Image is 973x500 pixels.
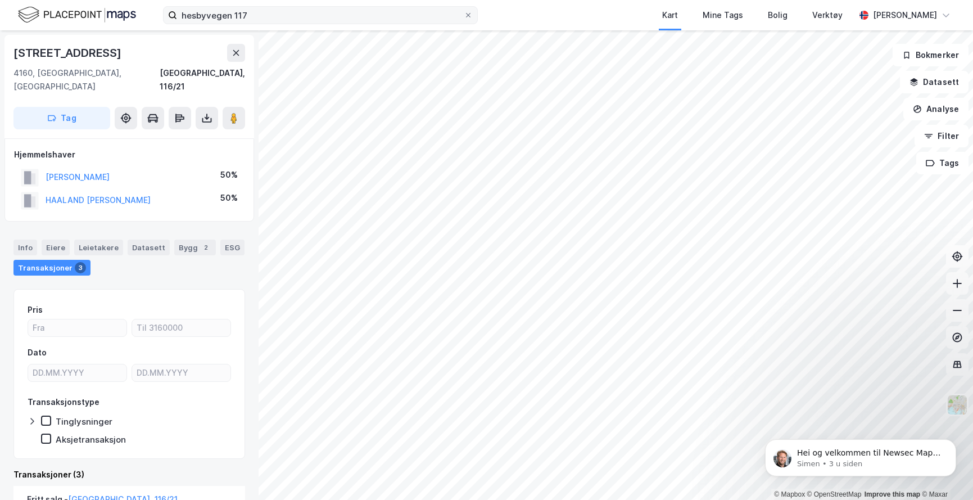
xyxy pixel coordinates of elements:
a: Mapbox [774,490,805,498]
div: Bolig [768,8,788,22]
div: Leietakere [74,240,123,255]
div: Pris [28,303,43,317]
div: Verktøy [812,8,843,22]
div: Mine Tags [703,8,743,22]
a: OpenStreetMap [807,490,862,498]
div: Dato [28,346,47,359]
img: logo.f888ab2527a4732fd821a326f86c7f29.svg [18,5,136,25]
button: Tag [13,107,110,129]
div: ESG [220,240,245,255]
a: Improve this map [865,490,920,498]
div: 3 [75,262,86,273]
iframe: Intercom notifications melding [748,416,973,494]
div: Transaksjoner [13,260,90,276]
input: Søk på adresse, matrikkel, gårdeiere, leietakere eller personer [177,7,464,24]
button: Filter [915,125,969,147]
div: Hjemmelshaver [14,148,245,161]
button: Datasett [900,71,969,93]
div: Tinglysninger [56,416,112,427]
button: Tags [916,152,969,174]
div: 50% [220,168,238,182]
div: Info [13,240,37,255]
img: Z [947,394,968,416]
div: [GEOGRAPHIC_DATA], 116/21 [160,66,245,93]
input: DD.MM.YYYY [28,364,126,381]
input: DD.MM.YYYY [132,364,230,381]
input: Fra [28,319,126,336]
div: Bygg [174,240,216,255]
div: Aksjetransaksjon [56,434,126,445]
button: Analyse [903,98,969,120]
div: 2 [200,242,211,253]
div: [STREET_ADDRESS] [13,44,124,62]
div: Transaksjonstype [28,395,99,409]
div: 4160, [GEOGRAPHIC_DATA], [GEOGRAPHIC_DATA] [13,66,160,93]
div: Kart [662,8,678,22]
div: 50% [220,191,238,205]
input: Til 3160000 [132,319,230,336]
div: [PERSON_NAME] [873,8,937,22]
div: Transaksjoner (3) [13,468,245,481]
button: Bokmerker [893,44,969,66]
div: Datasett [128,240,170,255]
div: Eiere [42,240,70,255]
